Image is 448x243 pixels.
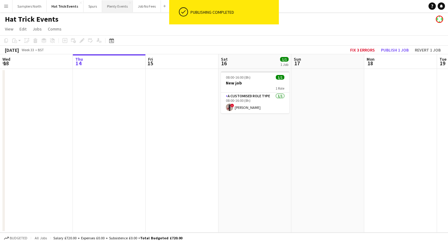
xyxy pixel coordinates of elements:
button: Plenty Events [102,0,133,12]
span: 19 [439,60,446,67]
span: Wed [2,56,10,62]
div: Publishing completed [190,9,276,15]
div: Salary £720.00 + Expenses £0.00 + Subsistence £0.00 = [53,236,182,240]
div: BST [38,48,44,52]
a: Comms [45,25,64,33]
span: Sun [294,56,301,62]
span: 18 [366,60,375,67]
span: 1/1 [280,57,289,62]
span: Tue [439,56,446,62]
span: Week 33 [20,48,35,52]
span: View [5,26,13,32]
span: Thu [75,56,83,62]
span: 17 [293,60,301,67]
span: Budgeted [10,236,27,240]
span: Fri [148,56,153,62]
span: ! [230,104,234,107]
span: 1/1 [276,75,284,80]
button: Samplers North [12,0,47,12]
span: Sat [221,56,228,62]
span: 14 [74,60,83,67]
div: 1 Job [280,62,288,67]
span: 15 [147,60,153,67]
button: Spurs [84,0,102,12]
button: Budgeted [3,235,28,241]
span: 16 [220,60,228,67]
span: Total Budgeted £720.00 [140,236,182,240]
button: Publish 1 job [379,46,411,54]
span: Comms [48,26,62,32]
button: Fix 3 errors [348,46,377,54]
span: 1 Role [276,86,284,91]
app-job-card: 08:00-16:00 (8h)1/1New job1 RoleA Customised Role Type1/108:00-16:00 (8h)![PERSON_NAME] [221,71,289,113]
div: [DATE] [5,47,19,53]
h3: New job [221,80,289,86]
span: 08:00-16:00 (8h) [226,75,251,80]
span: 13 [2,60,10,67]
button: Hat Trick Events [47,0,84,12]
app-user-avatar: James Runnymede [436,16,443,23]
span: All jobs [34,236,48,240]
span: Jobs [33,26,42,32]
button: Job No Fees [133,0,161,12]
app-card-role: A Customised Role Type1/108:00-16:00 (8h)![PERSON_NAME] [221,93,289,113]
span: Edit [20,26,27,32]
span: Mon [367,56,375,62]
h1: Hat Trick Events [5,15,59,24]
a: View [2,25,16,33]
a: Jobs [30,25,44,33]
a: Edit [17,25,29,33]
button: Revert 1 job [412,46,443,54]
